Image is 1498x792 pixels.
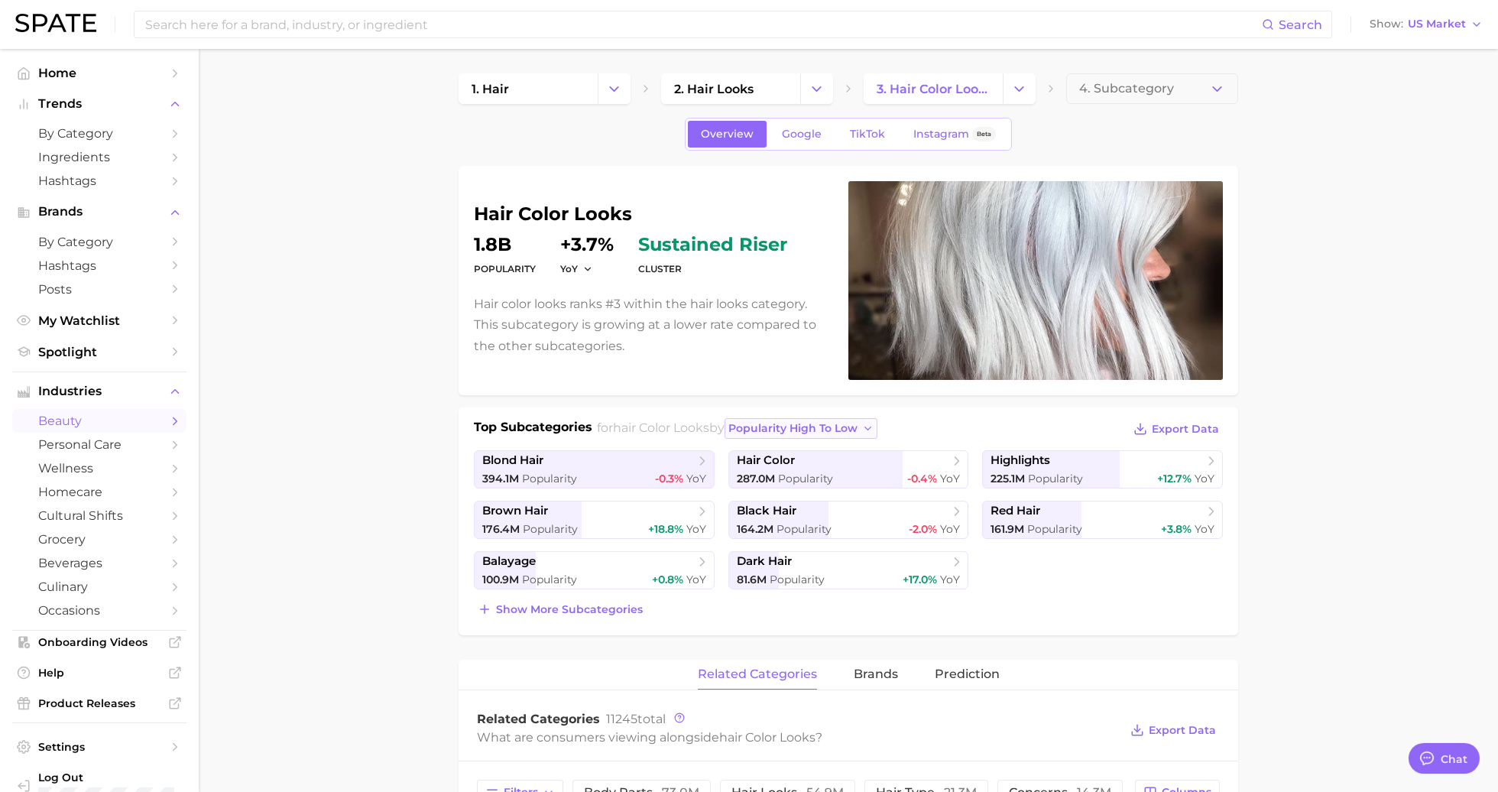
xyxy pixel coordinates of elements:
[38,579,160,594] span: culinary
[38,150,160,164] span: Ingredients
[12,93,186,115] button: Trends
[38,205,160,219] span: Brands
[652,573,683,586] span: +0.8%
[1370,20,1403,28] span: Show
[1027,522,1082,536] span: Popularity
[1079,82,1174,96] span: 4. Subcategory
[474,418,592,441] h1: Top Subcategories
[1366,15,1487,34] button: ShowUS Market
[12,599,186,622] a: occasions
[12,254,186,278] a: Hashtags
[474,599,647,620] button: Show more subcategories
[737,453,795,468] span: hair color
[728,422,858,435] span: popularity high to low
[1028,472,1083,485] span: Popularity
[38,385,160,398] span: Industries
[800,73,833,104] button: Change Category
[770,573,825,586] span: Popularity
[1003,73,1036,104] button: Change Category
[940,522,960,536] span: YoY
[1127,719,1220,741] button: Export Data
[38,461,160,476] span: wellness
[719,730,815,745] span: hair color looks
[482,504,548,518] span: brown hair
[698,667,817,681] span: related categories
[1149,724,1216,737] span: Export Data
[12,61,186,85] a: Home
[1152,423,1219,436] span: Export Data
[38,485,160,499] span: homecare
[655,472,683,485] span: -0.3%
[523,522,578,536] span: Popularity
[606,712,637,726] span: 11245
[854,667,898,681] span: brands
[935,667,1000,681] span: Prediction
[474,501,715,539] a: brown hair176.4m Popularity+18.8% YoY
[12,504,186,527] a: cultural shifts
[782,128,822,141] span: Google
[777,522,832,536] span: Popularity
[728,501,969,539] a: black hair164.2m Popularity-2.0% YoY
[686,573,706,586] span: YoY
[482,472,519,485] span: 394.1m
[12,692,186,715] a: Product Releases
[1066,73,1238,104] button: 4. Subcategory
[725,418,878,439] button: popularity high to low
[661,73,800,104] a: 2. hair looks
[38,696,160,710] span: Product Releases
[474,205,830,223] h1: hair color looks
[12,122,186,145] a: by Category
[522,472,577,485] span: Popularity
[522,573,577,586] span: Popularity
[38,174,160,188] span: Hashtags
[459,73,598,104] a: 1. hair
[638,260,787,278] dt: cluster
[482,453,543,468] span: blond hair
[877,82,990,96] span: 3. hair color looks
[38,556,160,570] span: beverages
[737,522,773,536] span: 164.2m
[606,712,666,726] span: total
[737,573,767,586] span: 81.6m
[1130,418,1223,440] button: Export Data
[38,635,160,649] span: Onboarding Videos
[900,121,1009,148] a: InstagramBeta
[38,66,160,80] span: Home
[913,128,969,141] span: Instagram
[12,230,186,254] a: by Category
[778,472,833,485] span: Popularity
[1279,18,1322,32] span: Search
[15,14,96,32] img: SPATE
[482,573,519,586] span: 100.9m
[850,128,885,141] span: TikTok
[477,727,1119,748] div: What are consumers viewing alongside ?
[648,522,683,536] span: +18.8%
[686,522,706,536] span: YoY
[12,456,186,480] a: wellness
[598,73,631,104] button: Change Category
[12,433,186,456] a: personal care
[38,437,160,452] span: personal care
[38,532,160,547] span: grocery
[1195,522,1214,536] span: YoY
[38,771,193,784] span: Log Out
[38,666,160,680] span: Help
[12,480,186,504] a: homecare
[1157,472,1192,485] span: +12.7%
[907,472,937,485] span: -0.4%
[613,420,709,435] span: hair color looks
[474,235,536,254] dd: 1.8b
[560,262,578,275] span: YoY
[837,121,898,148] a: TikTok
[769,121,835,148] a: Google
[38,97,160,111] span: Trends
[686,472,706,485] span: YoY
[1408,20,1466,28] span: US Market
[977,128,991,141] span: Beta
[12,409,186,433] a: beauty
[597,420,878,435] span: for by
[728,450,969,489] a: hair color287.0m Popularity-0.4% YoY
[482,554,536,569] span: balayage
[940,472,960,485] span: YoY
[474,450,715,489] a: blond hair394.1m Popularity-0.3% YoY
